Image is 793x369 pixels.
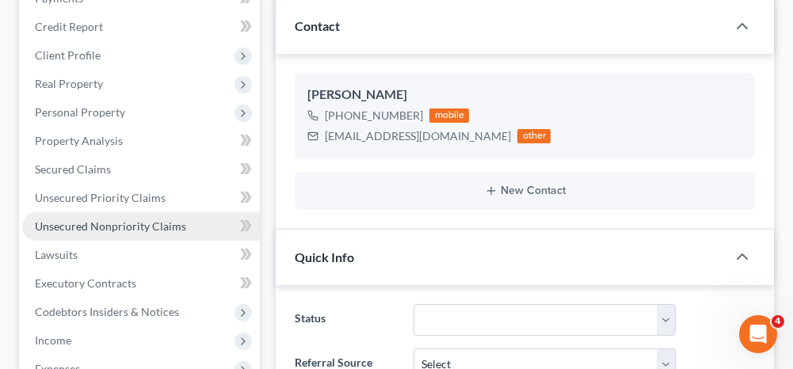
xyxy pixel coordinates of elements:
iframe: Intercom live chat [739,315,777,353]
label: Status [287,304,406,336]
span: Unsecured Nonpriority Claims [35,219,186,233]
span: Personal Property [35,105,125,119]
span: Executory Contracts [35,276,136,290]
a: Lawsuits [22,241,260,269]
span: Quick Info [295,249,354,264]
span: Unsecured Priority Claims [35,191,166,204]
span: Codebtors Insiders & Notices [35,305,179,318]
span: Real Property [35,77,103,90]
span: Secured Claims [35,162,111,176]
span: Credit Report [35,20,103,33]
span: 4 [772,315,784,328]
div: [EMAIL_ADDRESS][DOMAIN_NAME] [325,128,511,144]
a: Secured Claims [22,155,260,184]
span: Income [35,333,71,347]
div: [PERSON_NAME] [307,86,742,105]
span: Property Analysis [35,134,123,147]
div: other [517,129,551,143]
a: Unsecured Nonpriority Claims [22,212,260,241]
div: mobile [429,108,469,123]
span: Contact [295,18,340,33]
a: Property Analysis [22,127,260,155]
span: Client Profile [35,48,101,62]
div: [PHONE_NUMBER] [325,108,423,124]
button: New Contact [307,184,742,197]
a: Credit Report [22,13,260,41]
a: Unsecured Priority Claims [22,184,260,212]
a: Executory Contracts [22,269,260,298]
span: Lawsuits [35,248,78,261]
